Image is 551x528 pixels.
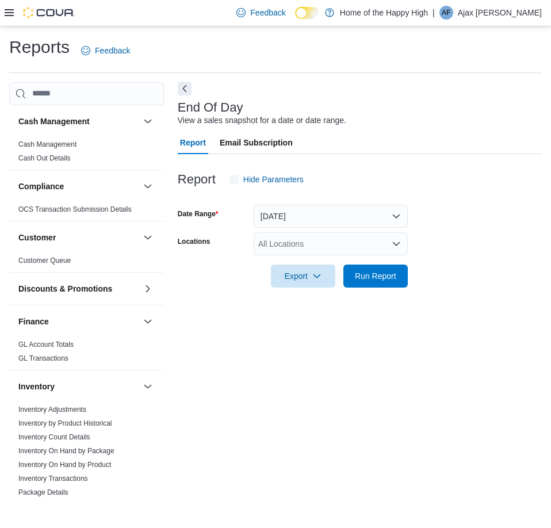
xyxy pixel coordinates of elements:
a: Inventory Adjustments [18,405,86,414]
h3: Inventory [18,381,55,392]
div: View a sales snapshot for a date or date range. [178,114,346,127]
div: Customer [9,254,164,272]
button: Compliance [141,179,155,193]
button: Customer [18,232,139,243]
button: Hide Parameters [225,168,308,191]
button: Discounts & Promotions [141,282,155,296]
p: | [433,6,435,20]
a: Inventory Transactions [18,475,88,483]
a: GL Account Totals [18,340,74,349]
span: Package Details [18,488,68,497]
a: Customer Queue [18,257,71,265]
div: Compliance [9,202,164,221]
a: Feedback [76,39,135,62]
h3: Finance [18,316,49,327]
h3: End Of Day [178,101,243,114]
a: Feedback [232,1,290,24]
a: Inventory by Product Historical [18,419,112,427]
label: Date Range [178,209,219,219]
a: OCS Transaction Submission Details [18,205,132,213]
div: Ajax Fidler [439,6,453,20]
h3: Customer [18,232,56,243]
button: Finance [141,315,155,328]
button: Cash Management [18,116,139,127]
a: Inventory On Hand by Product [18,461,111,469]
a: Inventory On Hand by Package [18,447,114,455]
button: Next [178,82,192,95]
button: Run Report [343,265,408,288]
h3: Cash Management [18,116,90,127]
button: Customer [141,231,155,244]
div: Cash Management [9,137,164,170]
span: Feedback [95,45,130,56]
button: [DATE] [254,205,408,228]
img: Cova [23,7,75,18]
span: Cash Management [18,140,76,149]
button: Finance [18,316,139,327]
span: Feedback [250,7,285,18]
span: Inventory Count Details [18,433,90,442]
a: Inventory Count Details [18,433,90,441]
h1: Reports [9,36,70,59]
input: Dark Mode [295,7,319,19]
span: GL Transactions [18,354,68,363]
span: Email Subscription [220,131,293,154]
h3: Discounts & Promotions [18,283,112,294]
span: Export [278,265,328,288]
p: Ajax [PERSON_NAME] [458,6,542,20]
a: GL Transactions [18,354,68,362]
button: Compliance [18,181,139,192]
span: Hide Parameters [243,174,304,185]
span: Inventory by Product Historical [18,419,112,428]
p: Home of the Happy High [340,6,428,20]
span: Report [180,131,206,154]
span: AF [442,6,450,20]
span: Inventory Adjustments [18,405,86,414]
div: Finance [9,338,164,370]
span: Inventory On Hand by Package [18,446,114,456]
button: Export [271,265,335,288]
button: Open list of options [392,239,401,248]
span: GL Account Totals [18,340,74,349]
span: Cash Out Details [18,154,71,163]
h3: Compliance [18,181,64,192]
label: Locations [178,237,211,246]
a: Cash Out Details [18,154,71,162]
span: Run Report [355,270,396,282]
span: Dark Mode [295,19,296,20]
h3: Report [178,173,216,186]
span: Customer Queue [18,256,71,265]
a: Cash Management [18,140,76,148]
button: Cash Management [141,114,155,128]
span: Inventory Transactions [18,474,88,483]
span: OCS Transaction Submission Details [18,205,132,214]
button: Inventory [141,380,155,393]
button: Inventory [18,381,139,392]
button: Discounts & Promotions [18,283,139,294]
span: Inventory On Hand by Product [18,460,111,469]
a: Package Details [18,488,68,496]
